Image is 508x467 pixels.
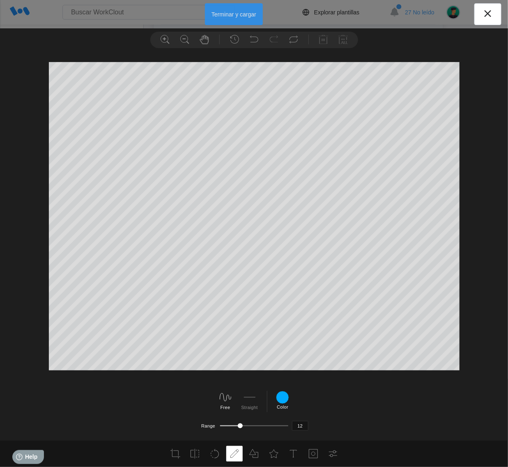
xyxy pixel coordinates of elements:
[241,405,257,410] label: Straight
[201,423,215,428] label: Range
[205,3,263,25] button: Terminar y cargar
[277,405,288,409] label: Color
[221,405,230,410] label: Free
[276,391,289,409] div: Color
